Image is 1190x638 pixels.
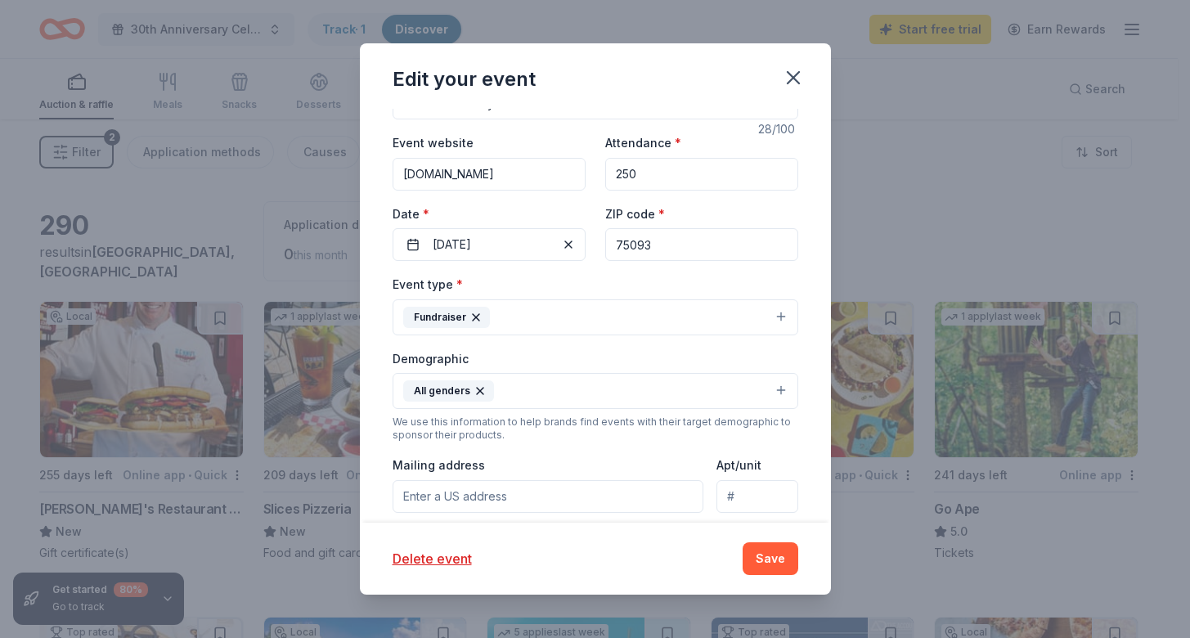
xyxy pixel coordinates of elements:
label: Attendance [605,135,681,151]
label: Event website [393,135,474,151]
label: Demographic [393,351,469,367]
button: [DATE] [393,228,586,261]
div: Fundraiser [403,307,490,328]
button: Save [743,542,798,575]
input: # [716,480,797,513]
button: Fundraiser [393,299,798,335]
div: We use this information to help brands find events with their target demographic to sponsor their... [393,416,798,442]
label: Apt/unit [716,457,761,474]
input: 12345 (U.S. only) [605,228,798,261]
button: Delete event [393,549,472,568]
input: https://www... [393,158,586,191]
div: 28 /100 [758,119,798,139]
div: Edit your event [393,66,536,92]
input: Enter a US address [393,480,704,513]
div: All genders [403,380,494,402]
label: Event type [393,276,463,293]
input: 20 [605,158,798,191]
label: Date [393,206,586,222]
label: ZIP code [605,206,665,222]
button: All genders [393,373,798,409]
label: Mailing address [393,457,485,474]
